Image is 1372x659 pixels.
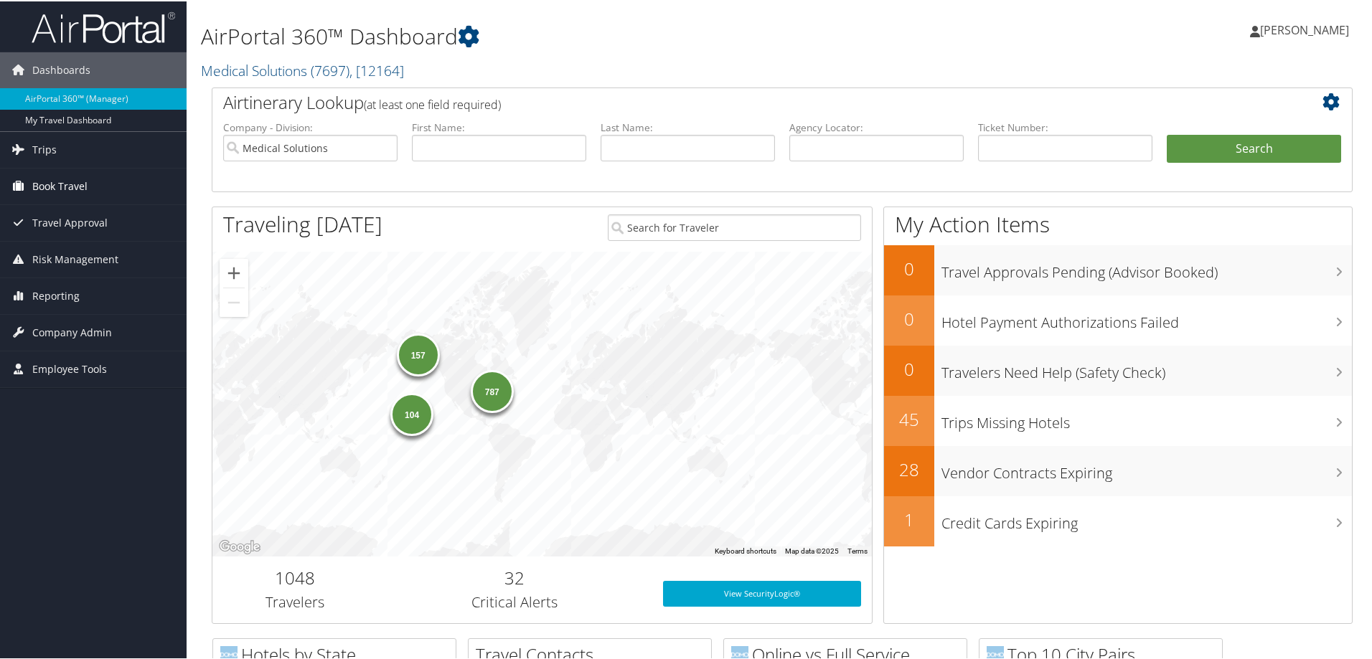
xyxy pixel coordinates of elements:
h2: 1 [884,506,934,531]
h1: Traveling [DATE] [223,208,382,238]
button: Zoom in [220,257,248,286]
label: First Name: [412,119,586,133]
a: 45Trips Missing Hotels [884,394,1352,445]
span: [PERSON_NAME] [1260,21,1349,37]
button: Zoom out [220,287,248,316]
a: 28Vendor Contracts Expiring [884,445,1352,495]
div: 787 [470,369,513,412]
a: [PERSON_NAME] [1250,7,1363,50]
h2: 0 [884,356,934,380]
span: Travel Approval [32,204,108,240]
h3: Hotel Payment Authorizations Failed [941,304,1352,331]
span: Risk Management [32,240,118,276]
h2: 0 [884,305,934,330]
h2: 32 [388,564,642,589]
a: 1Credit Cards Expiring [884,495,1352,545]
span: ( 7697 ) [311,60,349,79]
h1: My Action Items [884,208,1352,238]
span: (at least one field required) [364,95,501,111]
input: Search for Traveler [608,213,861,240]
span: Employee Tools [32,350,107,386]
img: Google [216,536,263,555]
span: Trips [32,131,57,166]
span: Reporting [32,277,80,313]
span: , [ 12164 ] [349,60,404,79]
h2: 28 [884,456,934,480]
a: 0Hotel Payment Authorizations Failed [884,294,1352,344]
h3: Critical Alerts [388,591,642,611]
span: Book Travel [32,167,88,203]
div: 157 [396,332,439,375]
button: Keyboard shortcuts [715,545,776,555]
button: Search [1167,133,1341,162]
label: Company - Division: [223,119,398,133]
a: 0Travel Approvals Pending (Advisor Booked) [884,244,1352,294]
h2: 45 [884,406,934,430]
h1: AirPortal 360™ Dashboard [201,20,976,50]
h3: Travel Approvals Pending (Advisor Booked) [941,254,1352,281]
label: Last Name: [601,119,775,133]
label: Agency Locator: [789,119,964,133]
a: View SecurityLogic® [663,579,861,605]
h2: 0 [884,255,934,280]
a: Open this area in Google Maps (opens a new window) [216,536,263,555]
a: Terms (opens in new tab) [847,546,868,554]
h2: 1048 [223,564,367,589]
span: Company Admin [32,313,112,349]
h3: Credit Cards Expiring [941,505,1352,532]
h3: Travelers [223,591,367,611]
div: 104 [390,391,433,434]
label: Ticket Number: [978,119,1152,133]
h3: Travelers Need Help (Safety Check) [941,354,1352,381]
span: Dashboards [32,51,90,87]
img: airportal-logo.png [32,9,175,43]
h3: Trips Missing Hotels [941,404,1352,432]
a: Medical Solutions [201,60,404,79]
h3: Vendor Contracts Expiring [941,455,1352,482]
span: Map data ©2025 [785,546,839,554]
h2: Airtinerary Lookup [223,89,1246,113]
a: 0Travelers Need Help (Safety Check) [884,344,1352,394]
